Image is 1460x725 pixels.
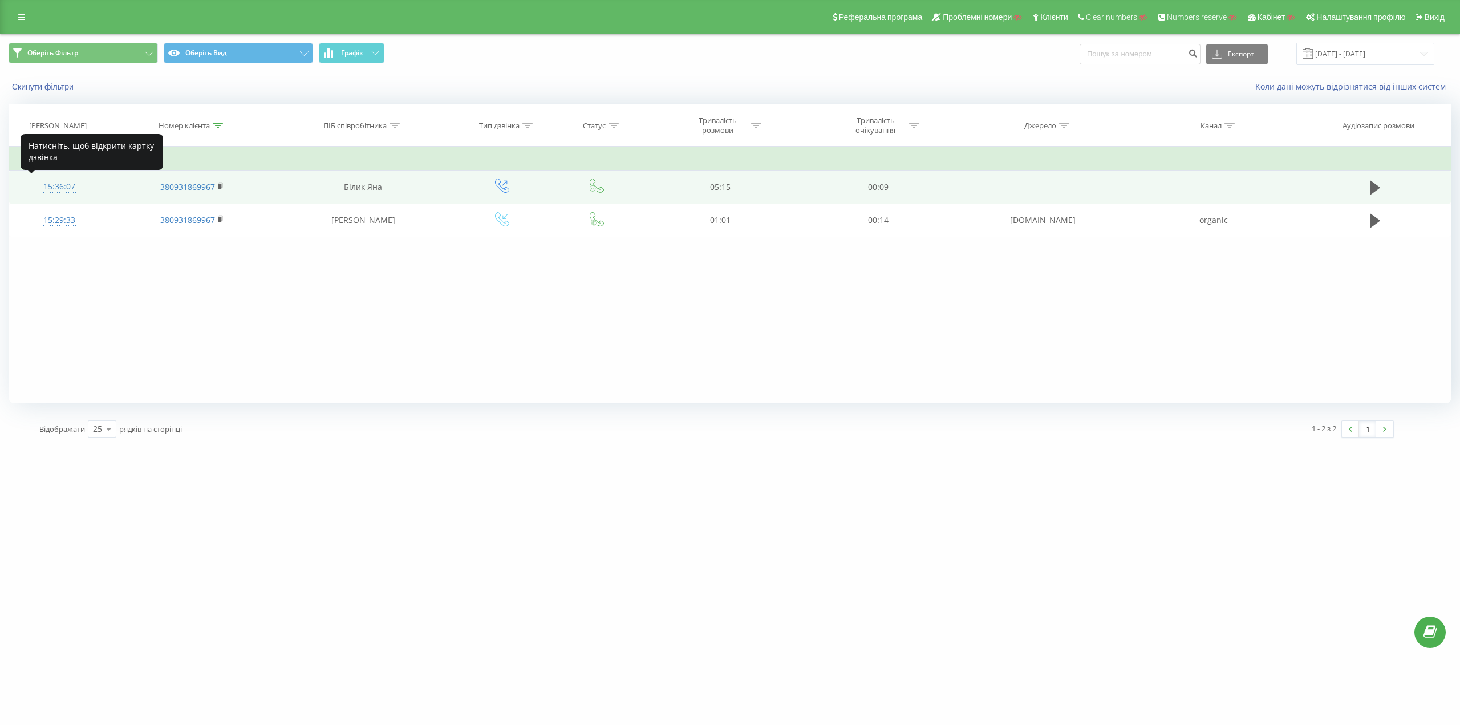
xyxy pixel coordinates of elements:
div: Канал [1201,121,1222,131]
a: 1 [1359,421,1376,437]
td: 00:14 [800,204,958,237]
span: Графік [341,49,363,57]
div: Натисніть, щоб відкрити картку дзвінка [21,134,163,170]
a: Коли дані можуть відрізнятися вiд інших систем [1255,81,1451,92]
span: Clear numbers [1086,13,1137,22]
span: Вихід [1425,13,1445,22]
input: Пошук за номером [1080,44,1201,64]
button: Оберіть Фільтр [9,43,158,63]
span: Реферальна програма [839,13,923,22]
button: Скинути фільтри [9,82,79,92]
span: Проблемні номери [943,13,1012,22]
button: Експорт [1206,44,1268,64]
td: 05:15 [641,171,799,204]
td: Білик Яна [274,171,452,204]
div: 15:36:07 [21,176,99,198]
span: Клієнти [1040,13,1068,22]
div: Тип дзвінка [479,121,520,131]
div: Статус [583,121,606,131]
div: Номер клієнта [159,121,210,131]
a: 380931869967 [160,214,215,225]
td: [PERSON_NAME] [274,204,452,237]
div: Тривалість очікування [845,116,906,135]
td: П’ятниця, 12 Вересня 2025 [9,148,1451,171]
div: Тривалість розмови [687,116,748,135]
td: organic [1128,204,1299,237]
a: 380931869967 [160,181,215,192]
div: Аудіозапис розмови [1343,121,1414,131]
div: ПІБ співробітника [323,121,387,131]
div: 1 - 2 з 2 [1312,423,1336,434]
span: Кабінет [1258,13,1285,22]
span: Numbers reserve [1167,13,1227,22]
td: 00:09 [800,171,958,204]
span: рядків на сторінці [119,424,182,434]
td: [DOMAIN_NAME] [958,204,1128,237]
span: Оберіть Фільтр [27,48,78,58]
button: Графік [319,43,384,63]
div: 15:29:33 [21,209,99,232]
button: Оберіть Вид [164,43,313,63]
span: Налаштування профілю [1316,13,1405,22]
td: 01:01 [641,204,799,237]
span: Відображати [39,424,85,434]
div: [PERSON_NAME] [29,121,87,131]
div: Джерело [1024,121,1056,131]
div: 25 [93,423,102,435]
